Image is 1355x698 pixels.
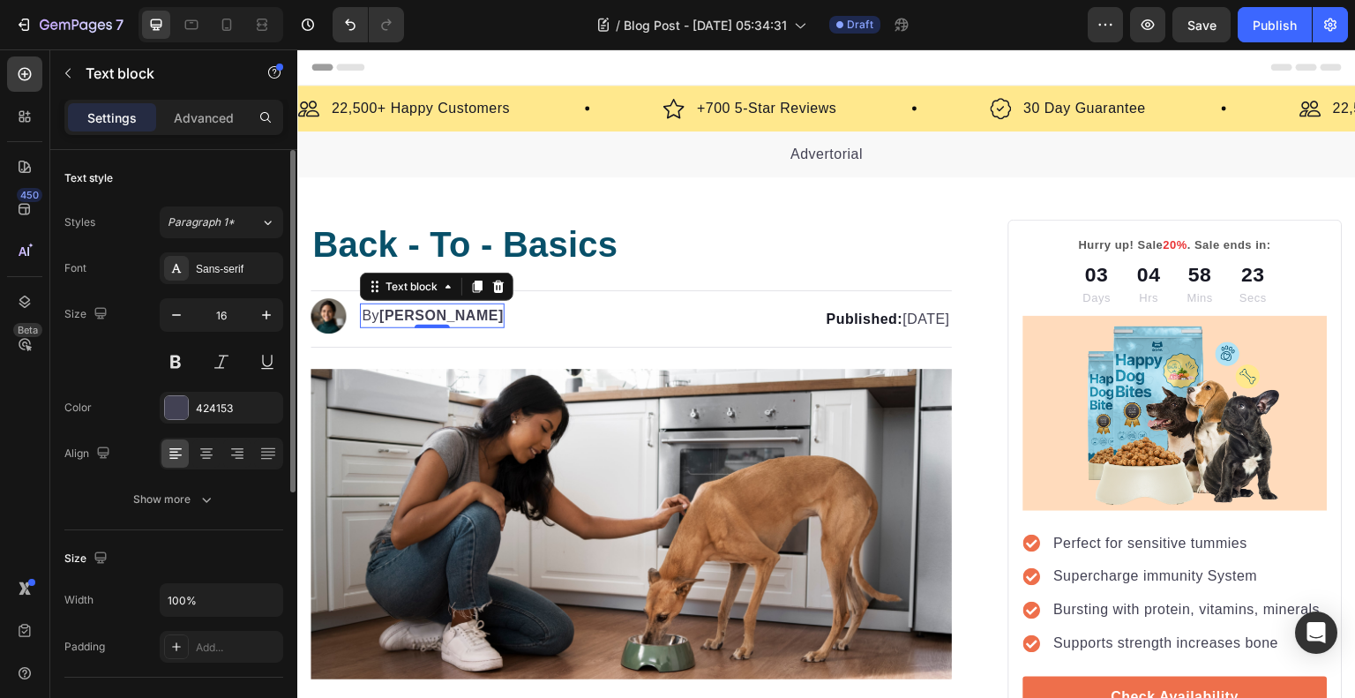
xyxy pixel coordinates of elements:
[890,240,916,258] p: Mins
[86,63,236,84] p: Text block
[174,109,234,127] p: Advanced
[15,172,653,218] p: Back - To - Basics
[161,584,282,616] input: Auto
[196,640,279,656] div: Add...
[64,256,206,277] p: By
[64,214,95,230] div: Styles
[528,262,605,277] strong: Published:
[13,249,49,284] img: 495611768014373769-1d8ab5cd-34d1-43cc-ab47-08c6e231f190.png
[1238,7,1312,42] button: Publish
[943,210,970,241] div: 23
[160,206,283,238] button: Paragraph 1*
[726,627,1030,670] a: Check Availability
[297,49,1355,698] iframe: Design area
[196,401,279,417] div: 424153
[17,188,42,202] div: 450
[943,240,970,258] p: Secs
[64,400,92,416] div: Color
[726,266,1030,462] img: 495611768014373769-98a09d72-cc04-4af0-a217-db045d9ab775.png
[116,14,124,35] p: 7
[728,187,1029,205] p: Hurry up! Sale . Sale ends in:
[7,7,131,42] button: 7
[333,7,404,42] div: Undo/Redo
[1037,49,1215,70] p: 22,500+ Happy Customers
[890,210,916,241] div: 58
[13,170,655,220] h1: Rich Text Editor. Editing area: main
[196,261,279,277] div: Sans-serif
[866,189,891,202] span: 20%
[87,109,137,127] p: Settings
[841,210,865,241] div: 04
[757,584,1023,605] p: Supports strength increases bone
[64,442,114,466] div: Align
[757,551,1023,572] p: Bursting with protein, vitamins, minerals
[624,16,787,34] span: Blog Post - [DATE] 05:34:31
[64,639,105,655] div: Padding
[2,94,1057,116] p: Advertorial
[1253,16,1297,34] div: Publish
[757,517,1023,538] p: Supercharge immunity System
[786,210,814,241] div: 03
[85,229,144,245] div: Text block
[64,592,94,608] div: Width
[64,303,111,326] div: Size
[64,260,86,276] div: Font
[133,491,215,508] div: Show more
[64,547,111,571] div: Size
[64,170,113,186] div: Text style
[82,259,206,274] strong: [PERSON_NAME]
[13,323,42,337] div: Beta
[168,214,235,230] span: Paragraph 1*
[814,638,942,659] div: Check Availability
[616,16,620,34] span: /
[64,484,283,515] button: Show more
[841,240,865,258] p: Hrs
[757,484,1023,505] p: Perfect for sensitive tummies
[298,259,652,281] p: [DATE]
[13,319,655,630] img: 495611768014373769-f7bb4203-821d-455e-8cc2-2dfc57dfeff0.jpg
[1295,612,1337,654] div: Open Intercom Messenger
[786,240,814,258] p: Days
[1172,7,1231,42] button: Save
[847,17,873,33] span: Draft
[1187,18,1217,33] span: Save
